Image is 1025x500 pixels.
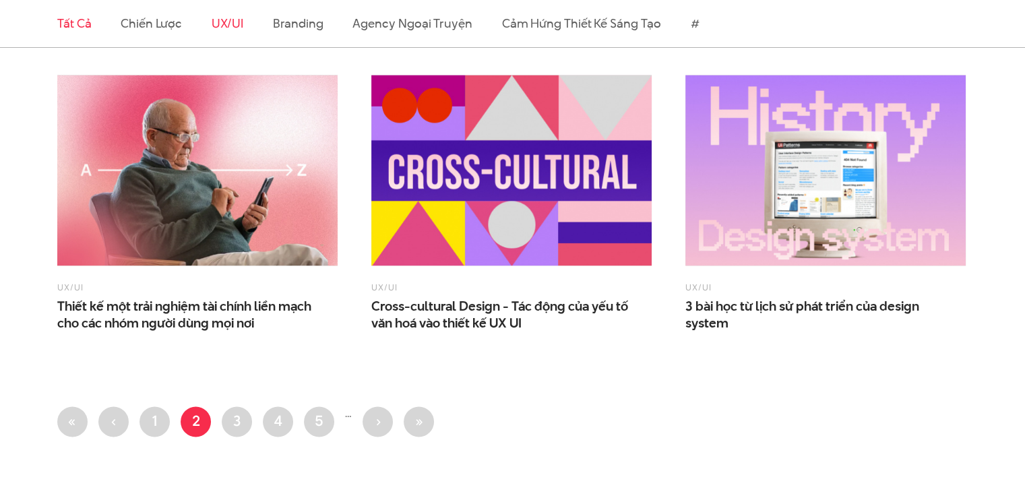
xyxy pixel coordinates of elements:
img: Thiết kế một trải nghiệm tài chính liền mạch cho các nhóm người dùng mọi nơi [57,75,338,265]
a: Agency ngoại truyện [352,15,472,32]
li: … [345,406,352,420]
a: Cross-cultural Design - Tác động của yếu tốvăn hoá vào thiết kế UX UI [371,298,641,332]
a: Cảm hứng thiết kế sáng tạo [502,15,661,32]
span: system [685,315,728,332]
a: # [690,15,699,32]
span: văn hoá vào thiết kế UX UI [371,315,522,332]
a: 1 [139,406,170,437]
a: Branding [273,15,323,32]
span: 3 bài học từ lịch sử phát triển của design [685,298,955,332]
span: « [68,410,77,431]
a: UX/UI [685,281,712,293]
a: 4 [263,406,293,437]
span: ‹ [111,410,117,431]
a: 3 [222,406,252,437]
a: Thiết kế một trải nghiệm tài chính liền mạchcho các nhóm người dùng mọi nơi [57,298,327,332]
a: Tất cả [57,15,91,32]
span: Cross-cultural Design - Tác động của yếu tố [371,298,641,332]
a: UX/UI [212,15,244,32]
a: UX/UI [371,281,398,293]
span: cho các nhóm người dùng mọi nơi [57,315,254,332]
a: Chiến lược [121,15,181,32]
a: 3 bài học từ lịch sử phát triển của designsystem [685,298,955,332]
span: › [375,410,381,431]
a: 5 [304,406,334,437]
span: Thiết kế một trải nghiệm tài chính liền mạch [57,298,327,332]
span: » [414,410,423,431]
img: Cross-cultural Design - Tác động của yếu tố văn hoá vào thiết kế UX UI [371,75,652,265]
a: UX/UI [57,281,84,293]
img: 3 bài học từ lịch sử phát triển của design system [685,75,966,265]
